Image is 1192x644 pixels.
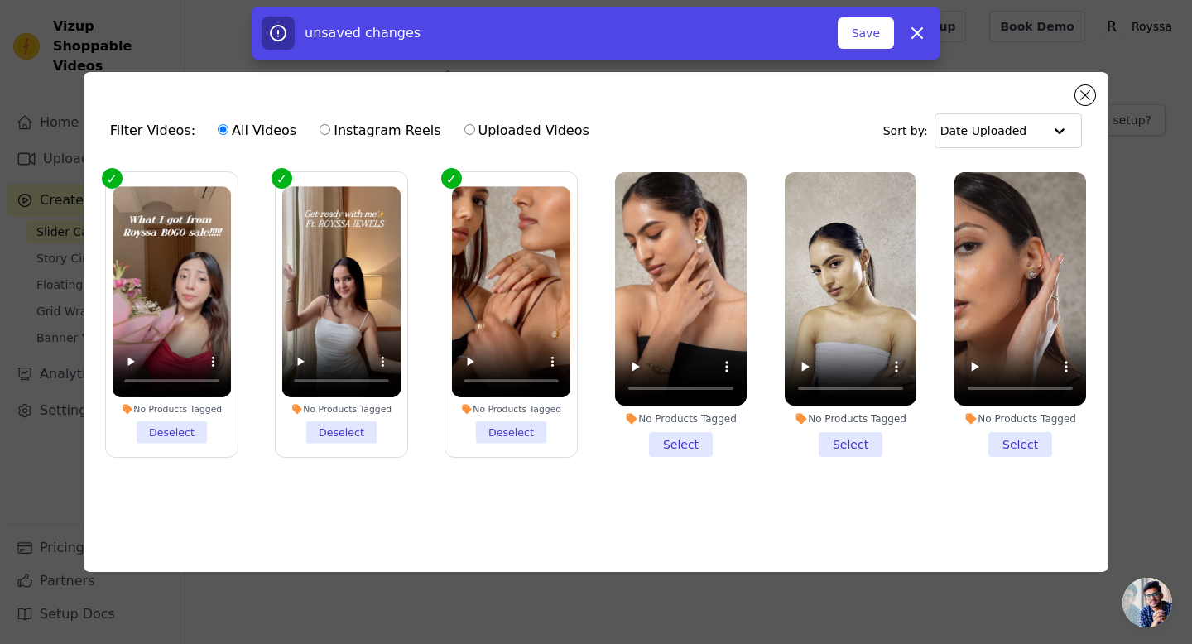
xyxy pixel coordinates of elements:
button: Close modal [1075,85,1095,105]
label: Uploaded Videos [464,120,590,142]
div: No Products Tagged [615,412,747,425]
div: Filter Videos: [110,112,598,150]
button: Save [838,17,894,49]
div: No Products Tagged [452,403,570,415]
div: Open chat [1122,578,1172,627]
label: All Videos [217,120,297,142]
div: No Products Tagged [282,403,401,415]
div: Sort by: [883,113,1083,148]
label: Instagram Reels [319,120,441,142]
div: No Products Tagged [785,412,916,425]
div: No Products Tagged [954,412,1086,425]
span: unsaved changes [305,25,421,41]
div: No Products Tagged [113,403,231,415]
